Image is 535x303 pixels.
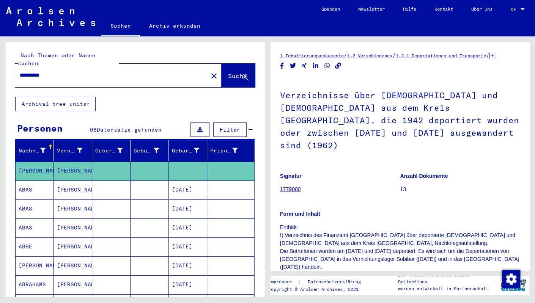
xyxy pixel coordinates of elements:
[511,7,519,12] span: DE
[140,17,209,35] a: Archiv erkunden
[169,237,207,256] mat-cell: [DATE]
[280,186,301,192] a: 1779000
[57,147,82,155] div: Vorname
[19,147,46,155] div: Nachname
[54,275,92,294] mat-cell: [PERSON_NAME]
[280,78,520,161] h1: Verzeichnisse über [DEMOGRAPHIC_DATA] und [DEMOGRAPHIC_DATA] aus dem Kreis [GEOGRAPHIC_DATA], die...
[18,52,96,67] mat-label: Nach Themen oder Namen suchen
[95,144,132,157] div: Geburtsname
[400,173,448,179] b: Anzahl Dokumente
[90,126,97,133] span: 68
[16,256,54,275] mat-cell: [PERSON_NAME]
[228,72,247,80] span: Suche
[97,126,162,133] span: Datensätze gefunden
[169,275,207,294] mat-cell: [DATE]
[334,61,342,71] button: Copy link
[16,199,54,218] mat-cell: ABAS
[222,64,255,87] button: Suche
[499,276,527,295] img: yv_logo.png
[16,275,54,294] mat-cell: ABRAHAMS
[57,144,92,157] div: Vorname
[15,97,96,111] button: Archival tree units
[268,278,298,286] a: Impressum
[169,218,207,237] mat-cell: [DATE]
[16,162,54,180] mat-cell: [PERSON_NAME]
[213,122,247,137] button: Filter
[280,223,520,295] p: Enthält: I) Verzeichnis des Finanzamt [GEOGRAPHIC_DATA] über deportierte [DEMOGRAPHIC_DATA] und [...
[268,286,370,293] p: Copyright © Arolsen Archives, 2021
[502,270,520,288] div: Zustimmung ändern
[396,53,486,58] a: 1.2.1 Deportationen und Transporte
[210,144,247,157] div: Prisoner #
[169,199,207,218] mat-cell: [DATE]
[92,140,131,161] mat-header-cell: Geburtsname
[17,121,63,135] div: Personen
[280,173,302,179] b: Signatur
[278,61,286,71] button: Share on Facebook
[95,147,123,155] div: Geburtsname
[347,53,392,58] a: 1.2 Verschiedenes
[209,71,219,80] mat-icon: close
[400,185,520,193] p: 13
[54,218,92,237] mat-cell: [PERSON_NAME]
[301,61,308,71] button: Share on Xing
[16,140,54,161] mat-header-cell: Nachname
[344,52,347,59] span: /
[392,52,396,59] span: /
[169,256,207,275] mat-cell: [DATE]
[134,144,168,157] div: Geburt‏
[131,140,169,161] mat-header-cell: Geburt‏
[323,61,331,71] button: Share on WhatsApp
[54,162,92,180] mat-cell: [PERSON_NAME]
[101,17,140,36] a: Suchen
[398,272,497,285] p: Die Arolsen Archives Online-Collections
[280,53,344,58] a: 1 Inhaftierungsdokumente
[220,126,240,133] span: Filter
[169,140,207,161] mat-header-cell: Geburtsdatum
[54,181,92,199] mat-cell: [PERSON_NAME]
[16,237,54,256] mat-cell: ABBE
[502,270,520,288] img: Zustimmung ändern
[207,140,254,161] mat-header-cell: Prisoner #
[169,181,207,199] mat-cell: [DATE]
[268,278,370,286] div: |
[486,52,489,59] span: /
[54,256,92,275] mat-cell: [PERSON_NAME]
[16,218,54,237] mat-cell: ABAS
[6,7,95,26] img: Arolsen_neg.svg
[280,211,320,217] b: Form und Inhalt
[54,140,92,161] mat-header-cell: Vorname
[172,147,199,155] div: Geburtsdatum
[54,199,92,218] mat-cell: [PERSON_NAME]
[134,147,159,155] div: Geburt‏
[312,61,320,71] button: Share on LinkedIn
[210,147,238,155] div: Prisoner #
[16,181,54,199] mat-cell: ABAS
[172,144,209,157] div: Geburtsdatum
[302,278,370,286] a: Datenschutzerklärung
[54,237,92,256] mat-cell: [PERSON_NAME]
[19,144,55,157] div: Nachname
[289,61,297,71] button: Share on Twitter
[206,68,222,83] button: Clear
[398,285,497,299] p: wurden entwickelt in Partnerschaft mit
